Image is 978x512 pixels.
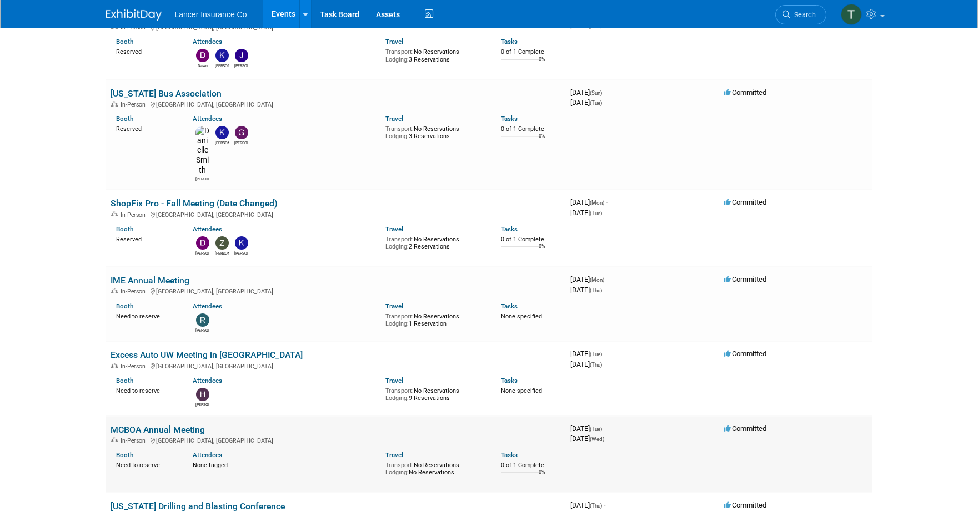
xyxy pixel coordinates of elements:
[385,115,403,123] a: Travel
[570,22,602,30] span: [DATE]
[604,424,605,433] span: -
[501,313,542,320] span: None specified
[385,387,414,394] span: Transport:
[111,101,118,107] img: In-Person Event
[385,123,484,140] div: No Reservations 3 Reservations
[570,275,608,283] span: [DATE]
[215,236,229,250] img: Zachary Koster
[111,286,561,295] div: [GEOGRAPHIC_DATA], [GEOGRAPHIC_DATA]
[195,126,209,175] img: Danielle Smith
[111,424,205,435] a: MCBOA Annual Meeting
[590,90,602,96] span: (Sun)
[501,48,561,56] div: 0 of 1 Complete
[121,363,149,370] span: In-Person
[385,451,403,459] a: Travel
[570,360,602,368] span: [DATE]
[570,198,608,206] span: [DATE]
[385,469,409,476] span: Lodging:
[116,115,133,123] a: Booth
[193,115,222,123] a: Attendees
[724,198,766,206] span: Committed
[234,250,248,256] div: kathy egan
[385,48,414,55] span: Transport:
[111,363,118,368] img: In-Person Event
[385,46,484,63] div: No Reservations 3 Reservations
[111,435,561,444] div: [GEOGRAPHIC_DATA], [GEOGRAPHIC_DATA]
[196,49,209,62] img: Dawn Quinn
[235,49,248,62] img: John Burgan
[193,302,222,310] a: Attendees
[234,139,248,146] div: Genevieve Clayton
[116,234,177,244] div: Reserved
[215,139,229,146] div: Kimberlee Bissegger
[385,394,409,402] span: Lodging:
[570,349,605,358] span: [DATE]
[121,24,149,31] span: In-Person
[111,501,285,511] a: [US_STATE] Drilling and Blasting Conference
[724,501,766,509] span: Committed
[501,115,518,123] a: Tasks
[235,236,248,250] img: kathy egan
[175,10,247,19] span: Lancer Insurance Co
[385,459,484,476] div: No Reservations No Reservations
[196,388,209,401] img: Holly Miller
[590,210,602,216] span: (Tue)
[570,424,605,433] span: [DATE]
[570,98,602,107] span: [DATE]
[116,377,133,384] a: Booth
[570,209,602,217] span: [DATE]
[385,236,414,243] span: Transport:
[604,88,605,97] span: -
[385,302,403,310] a: Travel
[111,210,561,219] div: [GEOGRAPHIC_DATA], [GEOGRAPHIC_DATA]
[724,424,766,433] span: Committed
[590,436,604,442] span: (Wed)
[606,275,608,283] span: -
[501,225,518,233] a: Tasks
[121,101,149,108] span: In-Person
[215,62,229,69] div: Kenneth Anthony
[121,288,149,295] span: In-Person
[724,88,766,97] span: Committed
[193,38,222,45] a: Attendees
[195,62,209,69] div: Dawn Quinn
[121,211,149,219] span: In-Person
[590,351,602,357] span: (Tue)
[590,426,602,432] span: (Tue)
[385,385,484,402] div: No Reservations 9 Reservations
[385,377,403,384] a: Travel
[385,38,403,45] a: Travel
[385,320,409,327] span: Lodging:
[385,125,414,133] span: Transport:
[570,501,605,509] span: [DATE]
[606,198,608,206] span: -
[590,277,604,283] span: (Mon)
[539,469,545,484] td: 0%
[539,133,545,148] td: 0%
[590,287,602,293] span: (Thu)
[193,459,377,469] div: None tagged
[116,38,133,45] a: Booth
[385,243,409,250] span: Lodging:
[116,225,133,233] a: Booth
[501,38,518,45] a: Tasks
[195,401,209,408] div: Holly Miller
[116,459,177,469] div: Need to reserve
[116,123,177,133] div: Reserved
[235,126,248,139] img: Genevieve Clayton
[111,198,278,209] a: ShopFix Pro - Fall Meeting (Date Changed)
[385,225,403,233] a: Travel
[590,100,602,106] span: (Tue)
[111,437,118,443] img: In-Person Event
[215,126,229,139] img: Kimberlee Bissegger
[111,288,118,293] img: In-Person Event
[116,302,133,310] a: Booth
[234,62,248,69] div: John Burgan
[116,46,177,56] div: Reserved
[501,302,518,310] a: Tasks
[193,451,222,459] a: Attendees
[195,175,209,182] div: Danielle Smith
[570,434,604,443] span: [DATE]
[196,313,209,327] img: Ralph Burnham
[590,503,602,509] span: (Thu)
